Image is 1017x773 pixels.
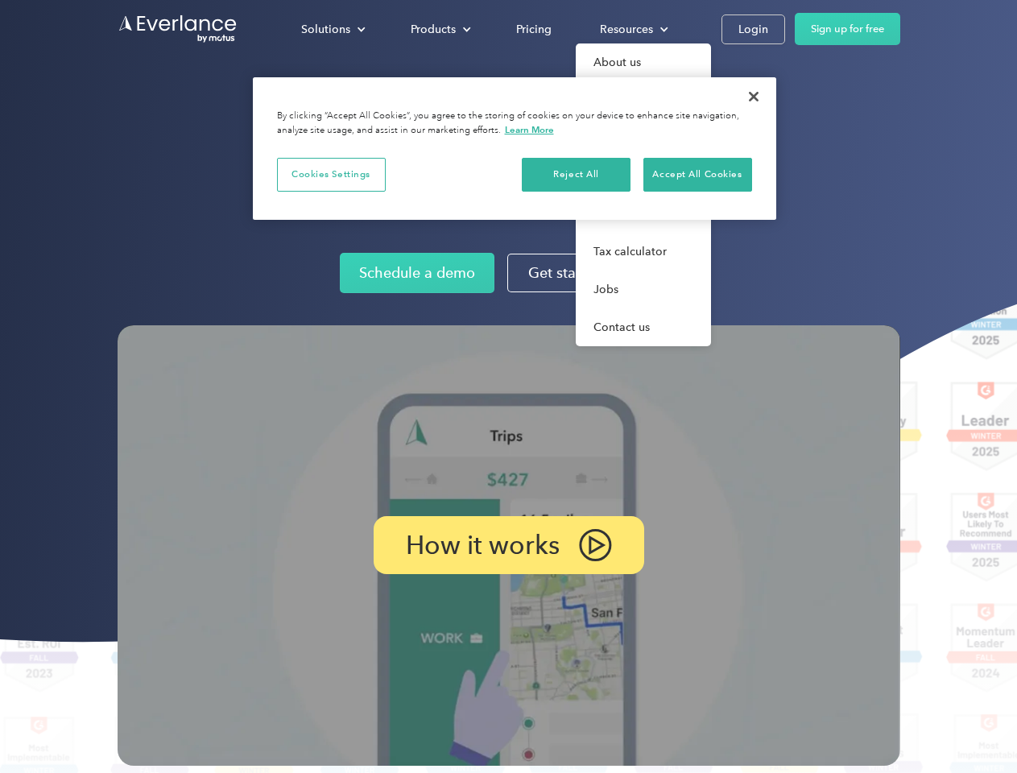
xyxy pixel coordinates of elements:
div: Products [395,15,484,43]
div: Solutions [301,19,350,39]
nav: Resources [576,43,711,346]
div: Solutions [285,15,378,43]
p: How it works [406,535,560,555]
a: Schedule a demo [340,253,494,293]
div: Resources [584,15,681,43]
div: Privacy [253,77,776,220]
div: Pricing [516,19,552,39]
a: Sign up for free [795,13,900,45]
button: Accept All Cookies [643,158,752,192]
div: By clicking “Accept All Cookies”, you agree to the storing of cookies on your device to enhance s... [277,110,752,138]
input: Submit [118,96,200,130]
a: Pricing [500,15,568,43]
a: Tax calculator [576,233,711,271]
a: Get started for free [507,254,677,292]
button: Close [736,79,771,114]
a: More information about your privacy, opens in a new tab [505,124,554,135]
button: Reject All [522,158,630,192]
a: About us [576,43,711,81]
a: Go to homepage [118,14,238,44]
a: Contact us [576,308,711,346]
div: Resources [600,19,653,39]
div: Cookie banner [253,77,776,220]
div: Login [738,19,768,39]
a: Jobs [576,271,711,308]
button: Cookies Settings [277,158,386,192]
a: Login [721,14,785,44]
div: Products [411,19,456,39]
